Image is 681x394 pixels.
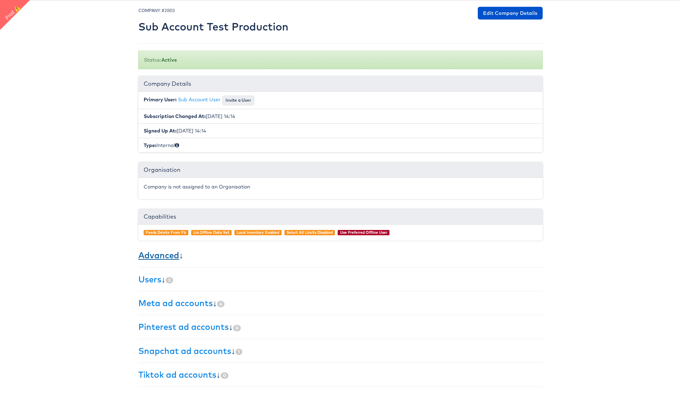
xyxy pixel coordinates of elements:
div: Organisation [138,162,543,178]
span: Internal (staff) or External (client) [175,142,179,148]
span: 1 [236,349,242,355]
span: 3 [166,277,173,283]
a: Advanced [138,250,179,260]
a: Sub Account User [178,96,221,103]
p: Company is not assigned to an Organisation [144,183,537,190]
a: Pinterest ad accounts [138,321,229,332]
button: Invite a User [222,95,255,105]
h3: ↓ [138,298,543,308]
h3: ↓ [138,346,543,355]
a: Lia Offline Data Set [193,230,229,235]
a: Meta ad accounts [138,298,213,308]
b: Subscription Changed At: [144,113,206,119]
a: Select All Limits Disabled [287,230,333,235]
h3: ↓ [138,322,543,331]
b: Primary User: [144,96,177,103]
h3: ↓ [138,370,543,379]
a: Use Preferred Offline User [340,230,387,235]
div: Capabilities [138,209,543,225]
h3: ↓ [138,251,543,260]
div: Status: [138,51,543,69]
span: 0 [233,325,241,331]
a: Tiktok ad accounts [138,369,216,380]
a: Users [138,274,161,285]
li: [DATE] 14:14 [138,123,543,138]
li: [DATE] 14:14 [138,109,543,124]
b: Active [161,57,177,63]
h2: Sub Account Test Production [138,21,288,33]
b: Type: [144,142,156,148]
a: Snapchat ad accounts [138,345,231,356]
div: Company Details [138,76,543,92]
span: 4 [217,301,225,307]
h3: ↓ [138,275,543,284]
a: Local Inventory Enabled [237,230,279,235]
a: Feeds Delete From Fb [146,230,186,235]
small: COMPANY #2803 [138,8,175,13]
b: Signed Up At: [144,128,177,134]
span: 0 [221,372,228,379]
a: Edit Company Details [478,7,543,19]
li: Internal [138,138,543,152]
